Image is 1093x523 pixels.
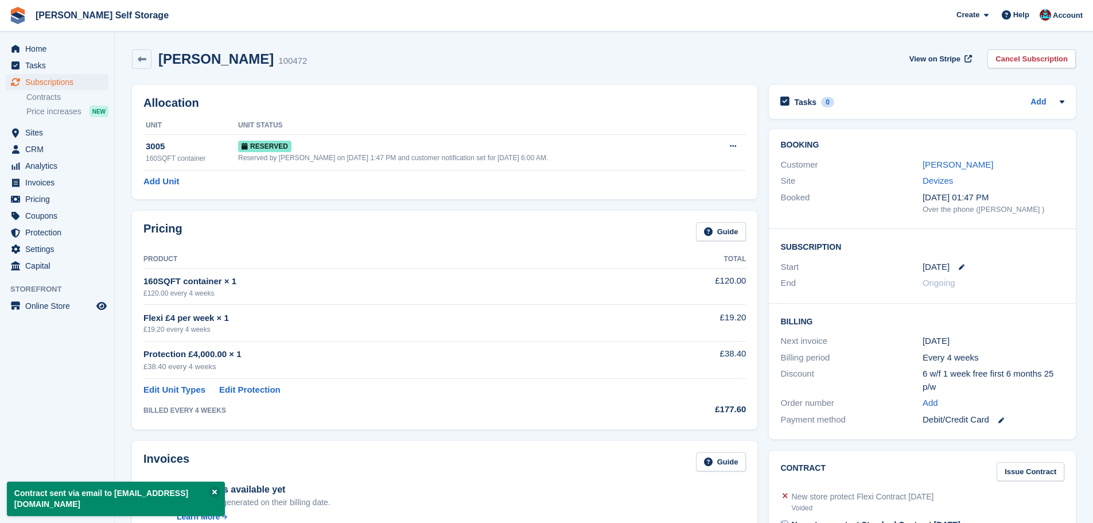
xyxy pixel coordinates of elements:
[25,125,94,141] span: Sites
[923,367,1064,393] div: 6 w/f 1 week free first 6 months 25 p/w
[6,298,108,314] a: menu
[780,367,922,393] div: Discount
[780,141,1064,150] h2: Booking
[143,405,635,416] div: BILLED EVERY 4 WEEKS
[177,511,220,523] div: Learn More
[923,191,1064,204] div: [DATE] 01:47 PM
[25,241,94,257] span: Settings
[158,51,274,67] h2: [PERSON_NAME]
[146,153,238,164] div: 160SQFT container
[10,284,114,295] span: Storefront
[25,57,94,73] span: Tasks
[95,299,108,313] a: Preview store
[780,261,922,274] div: Start
[780,175,922,188] div: Site
[635,268,746,304] td: £120.00
[923,397,938,410] a: Add
[791,503,933,513] div: Voided
[780,158,922,172] div: Customer
[25,158,94,174] span: Analytics
[146,140,238,153] div: 3005
[923,351,1064,365] div: Every 4 weeks
[177,511,330,523] a: Learn More
[25,208,94,224] span: Coupons
[6,208,108,224] a: menu
[997,462,1064,481] a: Issue Contract
[90,106,108,117] div: NEW
[696,452,746,471] a: Guide
[31,6,173,25] a: [PERSON_NAME] Self Storage
[923,160,993,169] a: [PERSON_NAME]
[25,74,94,90] span: Subscriptions
[25,191,94,207] span: Pricing
[780,277,922,290] div: End
[780,335,922,348] div: Next invoice
[143,452,189,471] h2: Invoices
[238,117,710,135] th: Unit Status
[1053,10,1083,21] span: Account
[780,315,1064,327] h2: Billing
[177,497,330,509] div: Invoices are generated on their billing date.
[143,250,635,269] th: Product
[143,117,238,135] th: Unit
[25,175,94,191] span: Invoices
[143,361,635,373] div: £38.40 every 4 weeks
[1040,9,1051,21] img: Dev Yildirim
[780,413,922,427] div: Payment method
[635,250,746,269] th: Total
[780,241,1064,252] h2: Subscription
[780,397,922,410] div: Order number
[6,158,108,174] a: menu
[909,53,960,65] span: View on Stripe
[987,49,1076,68] a: Cancel Subscription
[143,222,182,241] h2: Pricing
[6,191,108,207] a: menu
[923,278,955,288] span: Ongoing
[780,462,826,481] h2: Contract
[25,298,94,314] span: Online Store
[238,141,291,152] span: Reserved
[6,258,108,274] a: menu
[635,403,746,416] div: £177.60
[7,482,225,516] p: Contract sent via email to [EMAIL_ADDRESS][DOMAIN_NAME]
[923,176,953,185] a: Devizes
[1030,96,1046,109] a: Add
[278,55,307,68] div: 100472
[6,141,108,157] a: menu
[923,204,1064,215] div: Over the phone ([PERSON_NAME] )
[25,141,94,157] span: CRM
[780,191,922,215] div: Booked
[25,224,94,241] span: Protection
[1013,9,1029,21] span: Help
[6,224,108,241] a: menu
[794,97,816,107] h2: Tasks
[143,288,635,299] div: £120.00 every 4 weeks
[143,96,746,110] h2: Allocation
[956,9,979,21] span: Create
[6,57,108,73] a: menu
[923,413,1064,427] div: Debit/Credit Card
[9,7,26,24] img: stora-icon-8386f47178a22dfd0bd8f6a31ec36ba5ce8667c1dd55bd0f319d3a0aa187defe.svg
[238,153,710,163] div: Reserved by [PERSON_NAME] on [DATE] 1:47 PM and customer notification set for [DATE] 6:00 AM.
[905,49,974,68] a: View on Stripe
[780,351,922,365] div: Billing period
[696,222,746,241] a: Guide
[821,97,834,107] div: 0
[25,41,94,57] span: Home
[635,341,746,378] td: £38.40
[177,483,330,497] div: No invoices available yet
[6,74,108,90] a: menu
[219,383,281,397] a: Edit Protection
[143,175,179,188] a: Add Unit
[923,335,1064,348] div: [DATE]
[143,275,635,288] div: 160SQFT container × 1
[143,383,205,397] a: Edit Unit Types
[143,324,635,335] div: £19.20 every 4 weeks
[6,41,108,57] a: menu
[635,305,746,341] td: £19.20
[6,125,108,141] a: menu
[6,175,108,191] a: menu
[25,258,94,274] span: Capital
[143,312,635,325] div: Flexi £4 per week × 1
[26,106,81,117] span: Price increases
